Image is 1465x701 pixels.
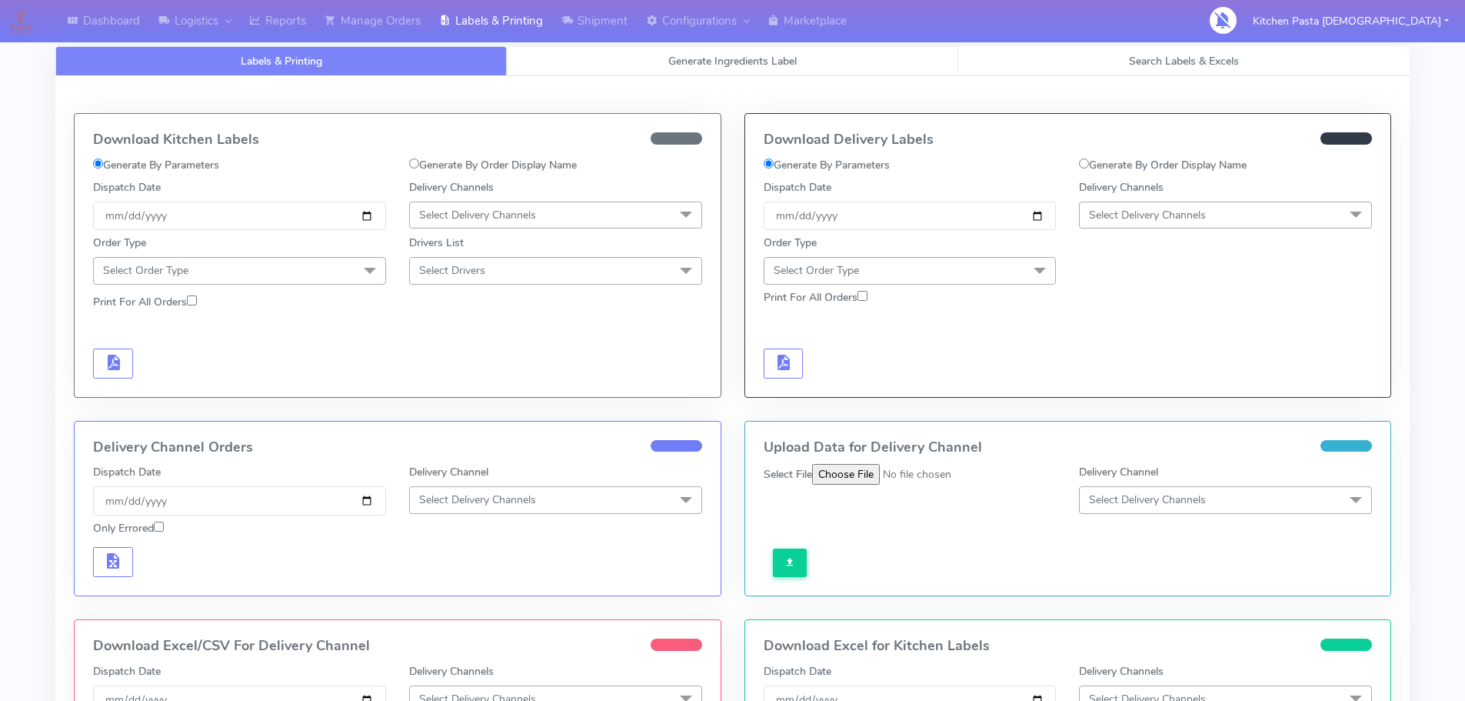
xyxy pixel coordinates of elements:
span: Select Delivery Channels [419,208,536,222]
span: Select Delivery Channels [419,492,536,507]
input: Generate By Parameters [764,159,774,169]
label: Generate By Parameters [93,157,219,173]
span: Labels & Printing [241,54,322,68]
label: Delivery Channel [409,464,488,480]
label: Generate By Order Display Name [409,157,577,173]
label: Print For All Orders [764,289,867,305]
span: Select Delivery Channels [1089,208,1206,222]
label: Drivers List [409,235,464,251]
h4: Download Delivery Labels [764,132,1373,148]
ul: Tabs [55,46,1410,76]
label: Delivery Channel [1079,464,1158,480]
button: Kitchen Pasta [DEMOGRAPHIC_DATA] [1241,5,1460,37]
label: Dispatch Date [93,464,161,480]
span: Select Delivery Channels [1089,492,1206,507]
label: Order Type [93,235,146,251]
label: Dispatch Date [93,179,161,195]
label: Delivery Channels [1079,179,1164,195]
label: Order Type [764,235,817,251]
label: Print For All Orders [93,294,197,310]
label: Dispatch Date [93,663,161,679]
label: Generate By Parameters [764,157,890,173]
h4: Delivery Channel Orders [93,440,702,456]
label: Dispatch Date [764,179,831,195]
label: Dispatch Date [764,663,831,679]
span: Select Order Type [774,263,859,278]
input: Generate By Order Display Name [409,159,419,169]
span: Generate Ingredients Label [668,54,797,68]
label: Delivery Channels [409,663,494,679]
span: Select Drivers [419,263,485,278]
span: Select Order Type [103,263,188,278]
h4: Download Excel for Kitchen Labels [764,639,1373,654]
label: Generate By Order Display Name [1079,157,1247,173]
h4: Download Kitchen Labels [93,132,702,148]
label: Select File [764,466,812,482]
input: Generate By Parameters [93,159,103,169]
label: Delivery Channels [409,179,494,195]
input: Print For All Orders [187,295,197,305]
label: Only Errored [93,520,164,536]
input: Only Errored [154,522,164,532]
label: Delivery Channels [1079,663,1164,679]
h4: Upload Data for Delivery Channel [764,440,1373,456]
h4: Download Excel/CSV For Delivery Channel [93,639,702,654]
input: Print For All Orders [857,291,867,301]
input: Generate By Order Display Name [1079,159,1089,169]
span: Search Labels & Excels [1129,54,1239,68]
